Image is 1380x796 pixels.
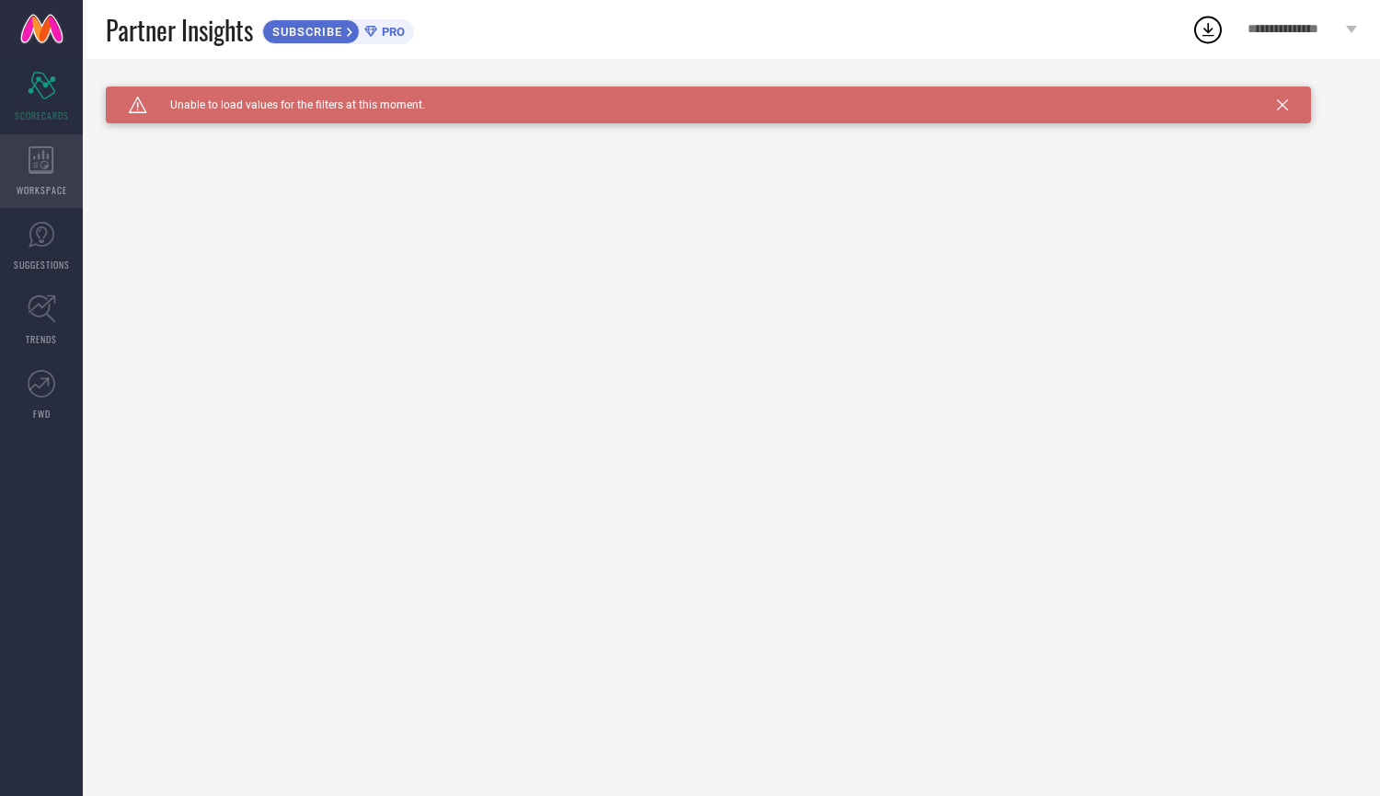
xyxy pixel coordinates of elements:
a: SUBSCRIBEPRO [262,15,414,44]
div: Open download list [1191,13,1225,46]
span: TRENDS [26,332,57,346]
span: SUGGESTIONS [14,258,70,271]
span: SCORECARDS [15,109,69,122]
div: Unable to load filters at this moment. Please try later. [106,87,1357,101]
span: Unable to load values for the filters at this moment. [147,98,425,111]
span: WORKSPACE [17,183,67,197]
span: Partner Insights [106,11,253,49]
span: FWD [33,407,51,421]
span: PRO [377,25,405,39]
span: SUBSCRIBE [263,25,347,39]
